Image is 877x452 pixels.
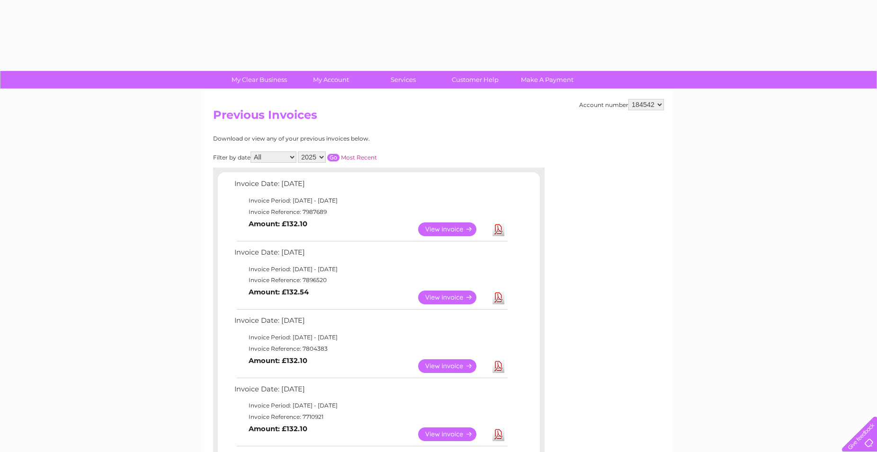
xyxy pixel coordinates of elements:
a: Download [492,222,504,236]
td: Invoice Date: [DATE] [232,177,509,195]
td: Invoice Date: [DATE] [232,246,509,264]
td: Invoice Reference: 7804383 [232,343,509,355]
a: My Account [292,71,370,89]
b: Amount: £132.10 [249,356,307,365]
td: Invoice Reference: 7710921 [232,411,509,423]
a: Download [492,291,504,304]
b: Amount: £132.10 [249,220,307,228]
a: View [418,359,488,373]
a: View [418,222,488,236]
div: Account number [579,99,664,110]
a: View [418,291,488,304]
b: Amount: £132.54 [249,288,309,296]
td: Invoice Date: [DATE] [232,383,509,400]
h2: Previous Invoices [213,108,664,126]
td: Invoice Reference: 7896520 [232,275,509,286]
td: Invoice Reference: 7987689 [232,206,509,218]
a: Make A Payment [508,71,586,89]
a: Most Recent [341,154,377,161]
td: Invoice Period: [DATE] - [DATE] [232,332,509,343]
b: Amount: £132.10 [249,425,307,433]
td: Invoice Period: [DATE] - [DATE] [232,400,509,411]
a: My Clear Business [220,71,298,89]
a: Customer Help [436,71,514,89]
div: Download or view any of your previous invoices below. [213,135,462,142]
a: Download [492,359,504,373]
td: Invoice Period: [DATE] - [DATE] [232,195,509,206]
div: Filter by date [213,151,462,163]
td: Invoice Date: [DATE] [232,314,509,332]
td: Invoice Period: [DATE] - [DATE] [232,264,509,275]
a: View [418,427,488,441]
a: Services [364,71,442,89]
a: Download [492,427,504,441]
